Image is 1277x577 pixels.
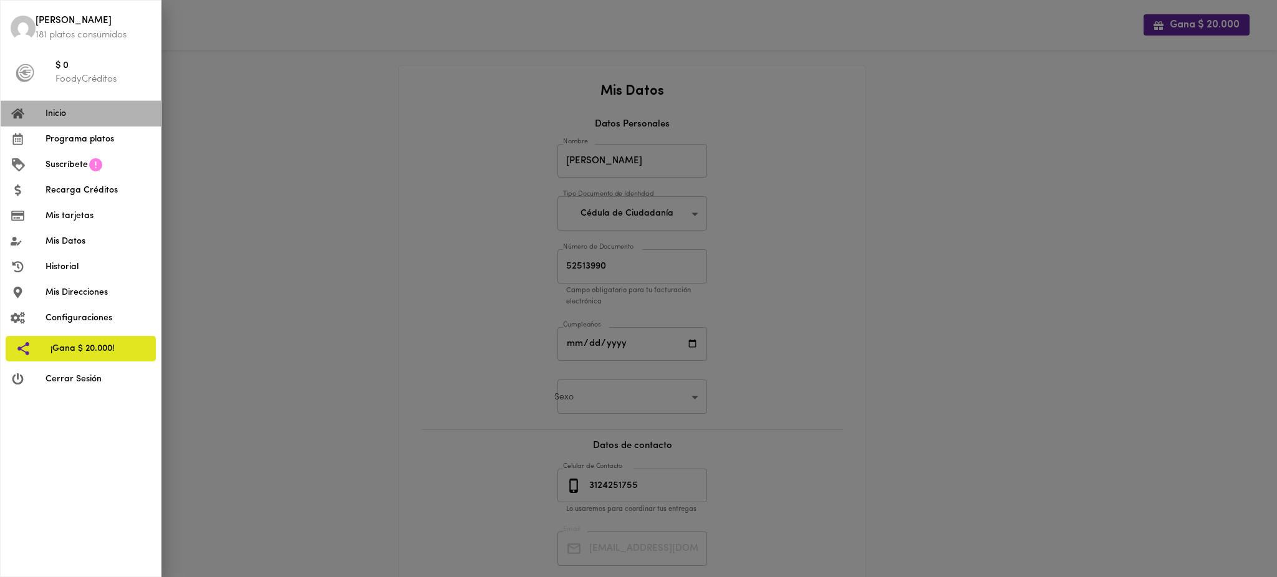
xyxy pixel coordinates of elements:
span: Recarga Créditos [46,184,151,197]
span: Suscríbete [46,158,88,171]
span: Configuraciones [46,312,151,325]
span: Historial [46,260,151,274]
span: Inicio [46,107,151,120]
span: Programa platos [46,133,151,146]
span: Mis Direcciones [46,286,151,299]
span: $ 0 [55,59,151,74]
span: [PERSON_NAME] [36,14,151,29]
iframe: Messagebird Livechat Widget [1205,505,1265,565]
span: Cerrar Sesión [46,373,151,386]
span: Mis Datos [46,235,151,248]
span: Mis tarjetas [46,209,151,222]
span: ¡Gana $ 20.000! [51,342,146,355]
p: 181 platos consumidos [36,29,151,42]
img: foody-creditos-black.png [16,64,34,82]
p: FoodyCréditos [55,73,151,86]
